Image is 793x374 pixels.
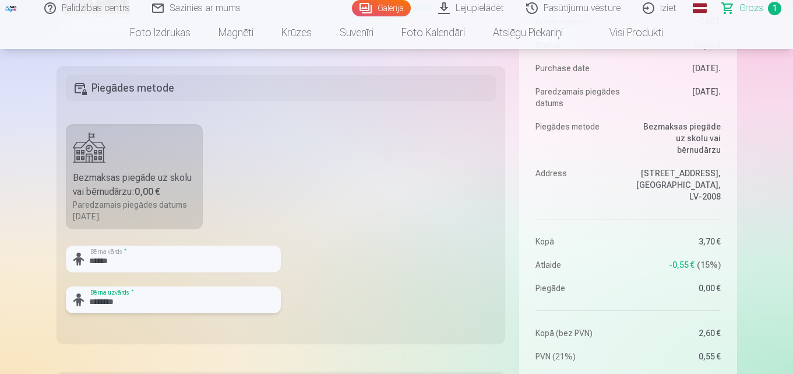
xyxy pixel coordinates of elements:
[535,62,622,74] dt: Purchase date
[479,16,577,49] a: Atslēgu piekariņi
[326,16,387,49] a: Suvenīri
[73,199,196,222] div: Paredzamais piegādes datums [DATE].
[267,16,326,49] a: Krūzes
[634,167,721,202] dd: [STREET_ADDRESS], [GEOGRAPHIC_DATA], LV-2008
[535,351,622,362] dt: PVN (21%)
[634,351,721,362] dd: 0,55 €
[535,236,622,247] dt: Kopā
[634,282,721,294] dd: 0,00 €
[634,327,721,339] dd: 2,60 €
[535,259,622,271] dt: Atlaide
[5,5,17,12] img: /fa3
[535,86,622,109] dt: Paredzamais piegādes datums
[116,16,205,49] a: Foto izdrukas
[535,167,622,202] dt: Address
[697,259,721,271] span: 15 %
[535,282,622,294] dt: Piegāde
[634,121,721,156] dd: Bezmaksas piegāde uz skolu vai bērnudārzu
[577,16,677,49] a: Visi produkti
[535,327,622,339] dt: Kopā (bez PVN)
[669,259,695,271] span: -0,55 €
[73,171,196,199] div: Bezmaksas piegāde uz skolu vai bērnudārzu :
[634,62,721,74] dd: [DATE].
[634,86,721,109] dd: [DATE].
[135,186,160,197] b: 0,00 €
[205,16,267,49] a: Magnēti
[66,75,496,101] h5: Piegādes metode
[387,16,479,49] a: Foto kalendāri
[768,2,781,15] span: 1
[535,121,622,156] dt: Piegādes metode
[634,236,721,247] dd: 3,70 €
[739,1,763,15] span: Grozs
